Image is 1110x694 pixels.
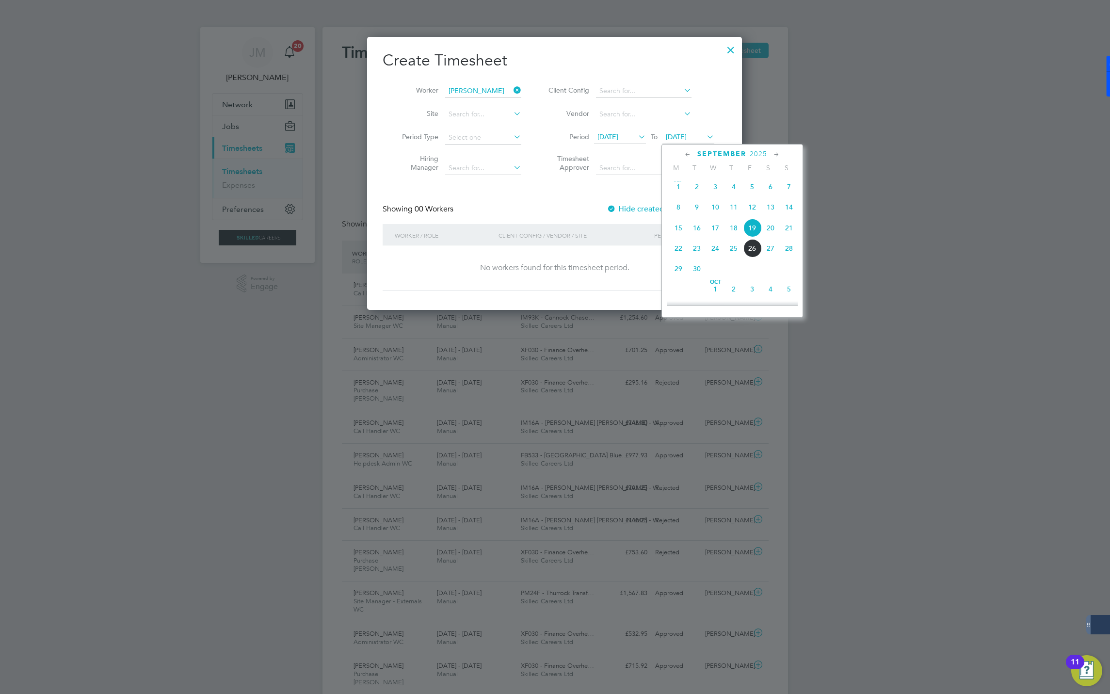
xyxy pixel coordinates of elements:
[743,178,761,196] span: 5
[688,300,706,319] span: 7
[496,224,652,246] div: Client Config / Vendor / Site
[761,219,780,237] span: 20
[780,198,798,216] span: 14
[652,224,717,246] div: Period
[392,224,496,246] div: Worker / Role
[724,300,743,319] span: 9
[761,178,780,196] span: 6
[669,178,688,196] span: 1
[383,50,726,71] h2: Create Timesheet
[706,280,724,285] span: Oct
[546,86,589,95] label: Client Config
[1071,662,1079,675] div: 11
[697,150,746,158] span: September
[704,163,722,172] span: W
[596,108,692,121] input: Search for...
[743,198,761,216] span: 12
[395,86,438,95] label: Worker
[750,150,767,158] span: 2025
[392,263,717,273] div: No workers found for this timesheet period.
[761,239,780,258] span: 27
[743,280,761,298] span: 3
[445,131,521,145] input: Select one
[688,219,706,237] span: 16
[685,163,704,172] span: T
[597,132,618,141] span: [DATE]
[669,178,688,182] span: Sep
[1071,655,1102,686] button: Open Resource Center, 11 new notifications
[724,219,743,237] span: 18
[383,204,455,214] div: Showing
[724,239,743,258] span: 25
[706,239,724,258] span: 24
[777,163,796,172] span: S
[706,280,724,298] span: 1
[743,239,761,258] span: 26
[669,239,688,258] span: 22
[669,300,688,319] span: 6
[759,163,777,172] span: S
[743,219,761,237] span: 19
[395,154,438,172] label: Hiring Manager
[669,219,688,237] span: 15
[596,161,692,175] input: Search for...
[740,163,759,172] span: F
[546,154,589,172] label: Timesheet Approver
[688,198,706,216] span: 9
[761,280,780,298] span: 4
[395,132,438,141] label: Period Type
[669,259,688,278] span: 29
[607,204,705,214] label: Hide created timesheets
[596,84,692,98] input: Search for...
[780,239,798,258] span: 28
[722,163,740,172] span: T
[706,219,724,237] span: 17
[706,178,724,196] span: 3
[546,109,589,118] label: Vendor
[395,109,438,118] label: Site
[667,163,685,172] span: M
[666,132,687,141] span: [DATE]
[724,178,743,196] span: 4
[688,178,706,196] span: 2
[445,108,521,121] input: Search for...
[780,300,798,319] span: 12
[743,300,761,319] span: 10
[780,178,798,196] span: 7
[669,198,688,216] span: 8
[706,198,724,216] span: 10
[761,198,780,216] span: 13
[780,280,798,298] span: 5
[688,259,706,278] span: 30
[761,300,780,319] span: 11
[445,84,521,98] input: Search for...
[445,161,521,175] input: Search for...
[724,280,743,298] span: 2
[648,130,660,143] span: To
[780,219,798,237] span: 21
[415,204,453,214] span: 00 Workers
[688,239,706,258] span: 23
[706,300,724,319] span: 8
[546,132,589,141] label: Period
[724,198,743,216] span: 11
